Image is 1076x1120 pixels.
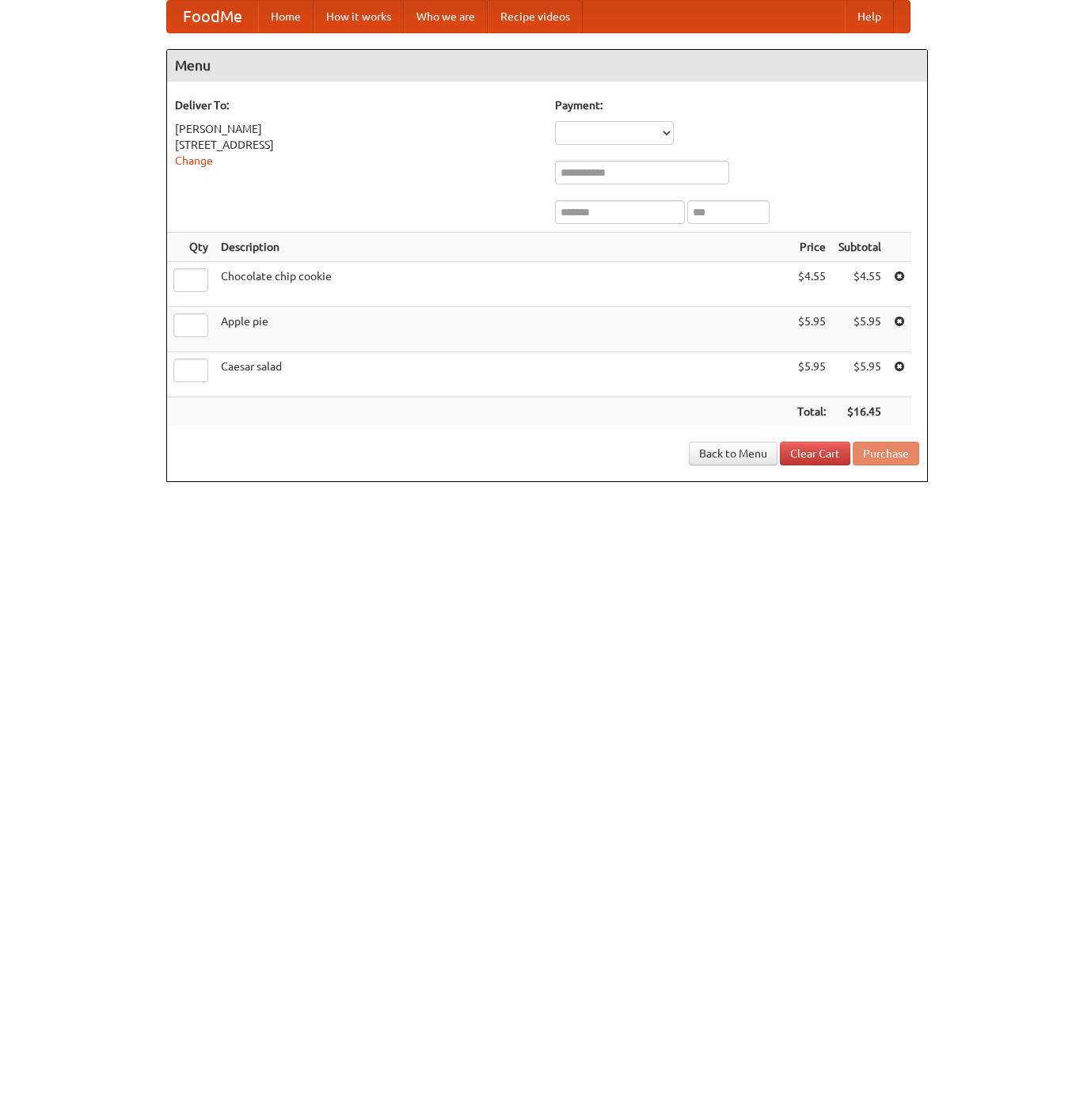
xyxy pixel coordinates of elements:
[780,442,850,465] a: Clear Cart
[555,97,919,113] h5: Payment:
[167,50,927,82] h4: Menu
[215,307,791,352] td: Apple pie
[215,262,791,307] td: Chocolate chip cookie
[488,1,583,32] a: Recipe videos
[791,307,832,352] td: $5.95
[689,442,778,465] a: Back to Menu
[832,397,888,427] th: $16.45
[404,1,488,32] a: Who we are
[175,154,213,167] a: Change
[215,352,791,397] td: Caesar salad
[845,1,894,32] a: Help
[258,1,314,32] a: Home
[175,121,539,137] div: [PERSON_NAME]
[791,397,832,427] th: Total:
[175,97,539,113] h5: Deliver To:
[314,1,404,32] a: How it works
[167,233,215,262] th: Qty
[215,233,791,262] th: Description
[167,1,258,32] a: FoodMe
[791,352,832,397] td: $5.95
[791,233,832,262] th: Price
[853,442,919,465] button: Purchase
[791,262,832,307] td: $4.55
[832,307,888,352] td: $5.95
[832,262,888,307] td: $4.55
[175,137,539,153] div: [STREET_ADDRESS]
[832,233,888,262] th: Subtotal
[832,352,888,397] td: $5.95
